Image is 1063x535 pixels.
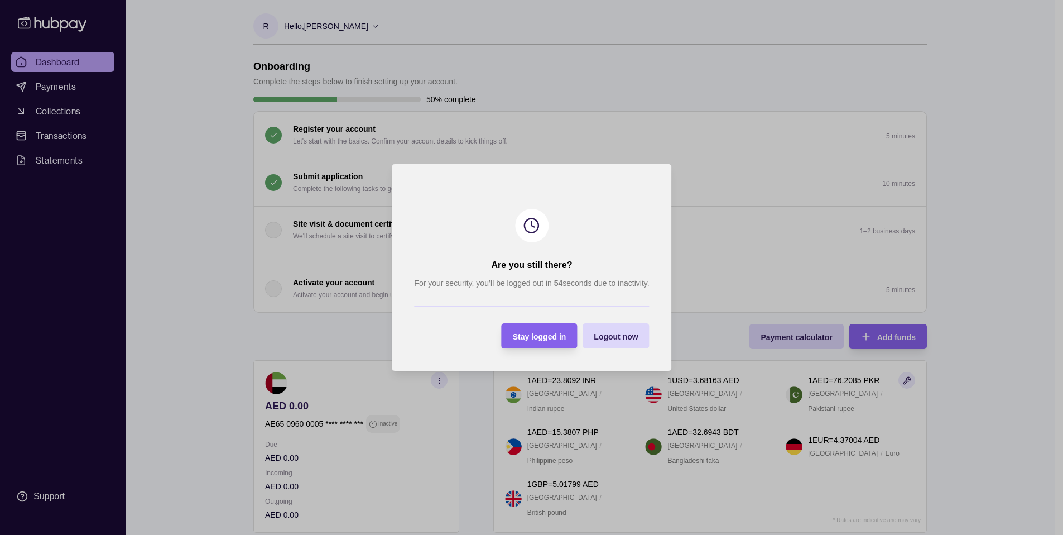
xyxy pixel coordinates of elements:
button: Logout now [583,323,649,348]
button: Stay logged in [501,323,577,348]
strong: 54 [554,279,562,288]
p: For your security, you’ll be logged out in seconds due to inactivity. [414,277,649,289]
h2: Are you still there? [491,259,572,271]
span: Stay logged in [512,332,566,341]
span: Logout now [594,332,638,341]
